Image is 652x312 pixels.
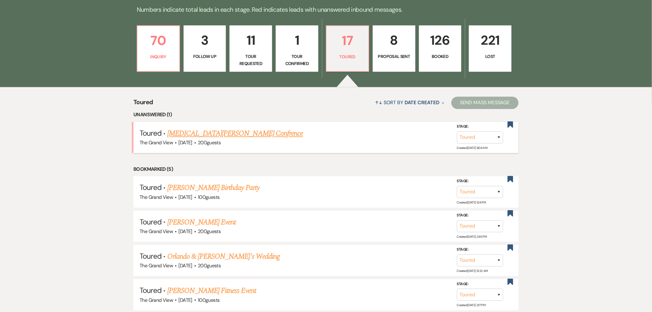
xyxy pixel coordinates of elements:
span: [DATE] [179,228,192,235]
p: 70 [141,31,176,51]
p: Follow Up [188,53,222,60]
span: 200 guests [198,263,221,269]
a: 11Tour Requested [230,26,272,72]
p: 1 [280,30,314,51]
span: The Grand View [140,297,173,304]
li: Bookmarked (5) [133,166,519,174]
a: Orlando & [PERSON_NAME]'s Wedding [167,251,280,262]
p: Tour Confirmed [280,53,314,67]
label: Stage: [457,212,503,219]
span: The Grand View [140,140,173,146]
a: 126Booked [419,26,462,72]
p: 221 [473,30,507,51]
span: The Grand View [140,194,173,201]
button: Sort By Date Created [373,95,447,111]
span: Toured [140,217,161,227]
span: Toured [140,286,161,295]
span: [DATE] [179,140,192,146]
p: Booked [423,53,458,60]
p: 17 [330,31,365,51]
span: [DATE] [179,194,192,201]
a: [PERSON_NAME] Fitness Event [167,285,256,297]
span: 100 guests [198,297,219,304]
p: Lost [473,53,507,60]
p: 8 [377,30,411,51]
a: 1Tour Confirmed [276,26,318,72]
span: Date Created [405,100,439,106]
a: 70Inquiry [137,26,180,72]
a: 17Toured [326,26,369,72]
span: [DATE] [179,263,192,269]
p: Inquiry [141,54,176,60]
span: Created: [DATE] 1:34 PM [457,200,486,204]
a: 221Lost [469,26,511,72]
span: 100 guests [198,194,219,201]
span: [DATE] [179,297,192,304]
a: [PERSON_NAME] Birthday Party [167,183,259,194]
span: ↑↓ [375,100,383,106]
span: Toured [140,183,161,192]
li: Unanswered (1) [133,111,519,119]
p: Toured [330,54,365,60]
span: Toured [133,98,153,111]
span: Created: [DATE] 3:17 PM [457,303,486,307]
label: Stage: [457,124,503,130]
p: Tour Requested [234,53,268,67]
span: Toured [140,252,161,261]
button: Send Mass Message [451,97,519,109]
a: 3Follow Up [184,26,226,72]
span: 200 guests [198,228,221,235]
label: Stage: [457,178,503,185]
p: Numbers indicate total leads in each stage. Red indicates leads with unanswered inbound messages. [104,5,548,14]
span: Toured [140,129,161,138]
label: Stage: [457,247,503,253]
a: [PERSON_NAME] Event [167,217,236,228]
a: [MEDICAL_DATA][PERSON_NAME] Confrence [167,128,303,139]
label: Stage: [457,281,503,288]
span: Created: [DATE] 9:04 AM [457,146,487,150]
span: Created: [DATE] 12:32 AM [457,269,488,273]
p: 3 [188,30,222,51]
p: 126 [423,30,458,51]
p: Proposal Sent [377,53,411,60]
p: 11 [234,30,268,51]
span: 200 guests [198,140,221,146]
a: 8Proposal Sent [373,26,415,72]
span: The Grand View [140,228,173,235]
span: The Grand View [140,263,173,269]
span: Created: [DATE] 2:45 PM [457,235,487,239]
